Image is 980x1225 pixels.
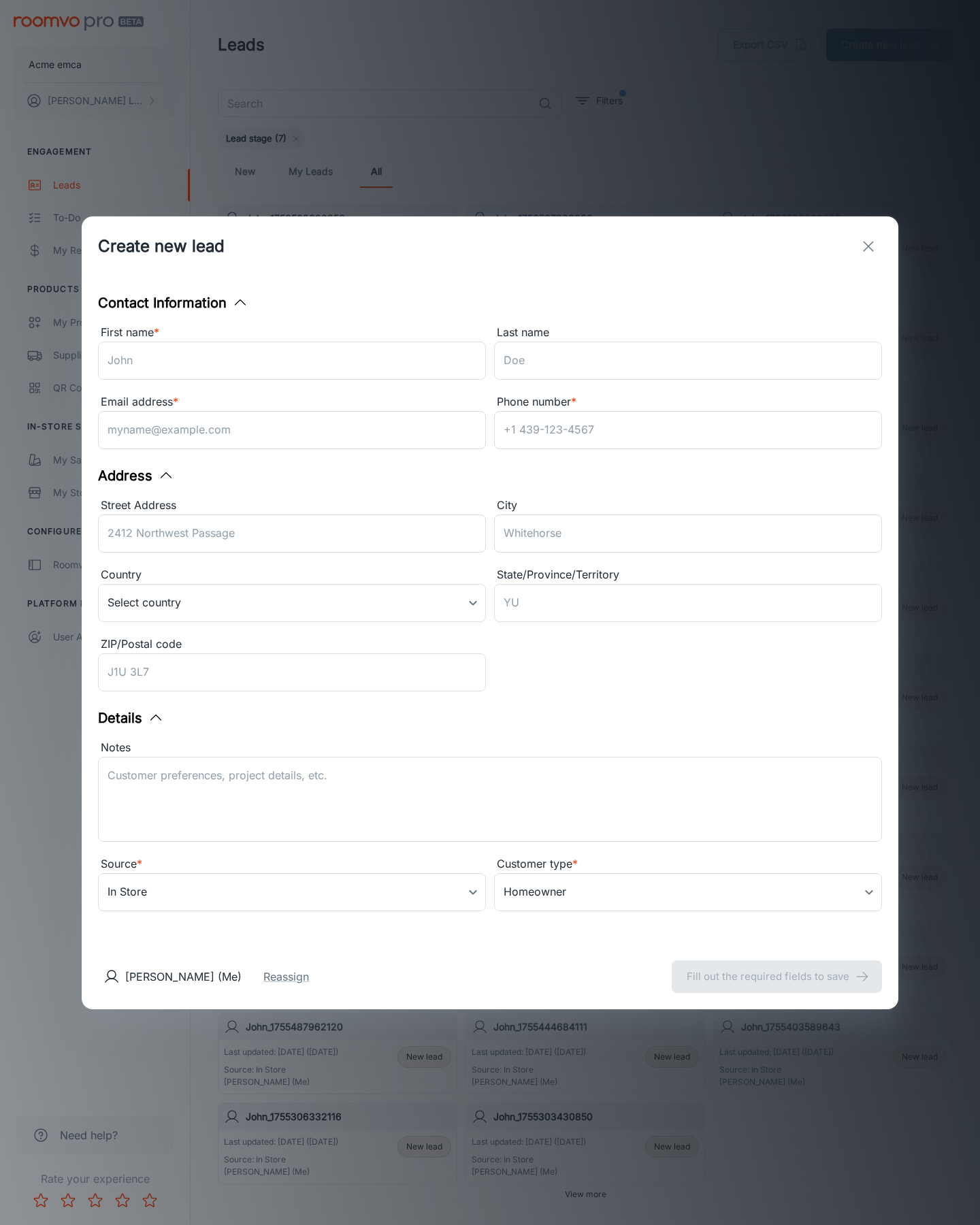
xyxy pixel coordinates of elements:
h1: Create new lead [98,234,225,259]
button: Address [98,465,174,486]
input: J1U 3L7 [98,653,486,691]
div: Country [98,566,486,584]
input: 2412 Northwest Passage [98,514,486,553]
div: Last name [494,324,882,342]
div: ZIP/Postal code [98,636,486,653]
input: Doe [494,342,882,380]
div: Source [98,855,486,873]
button: Reassign [263,968,309,985]
input: YU [494,584,882,622]
button: Contact Information [98,293,248,313]
input: John [98,342,486,380]
div: State/Province/Territory [494,566,882,584]
div: Select country [98,584,486,622]
input: myname@example.com [98,411,486,449]
p: [PERSON_NAME] (Me) [125,968,242,985]
div: In Store [98,873,486,911]
button: exit [855,233,882,260]
input: +1 439-123-4567 [494,411,882,449]
div: Customer type [494,855,882,873]
div: Email address [98,393,486,411]
div: Homeowner [494,873,882,911]
div: Phone number [494,393,882,411]
div: Street Address [98,497,486,514]
div: City [494,497,882,514]
div: First name [98,324,486,342]
input: Whitehorse [494,514,882,553]
div: Notes [98,739,882,757]
button: Details [98,708,164,728]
